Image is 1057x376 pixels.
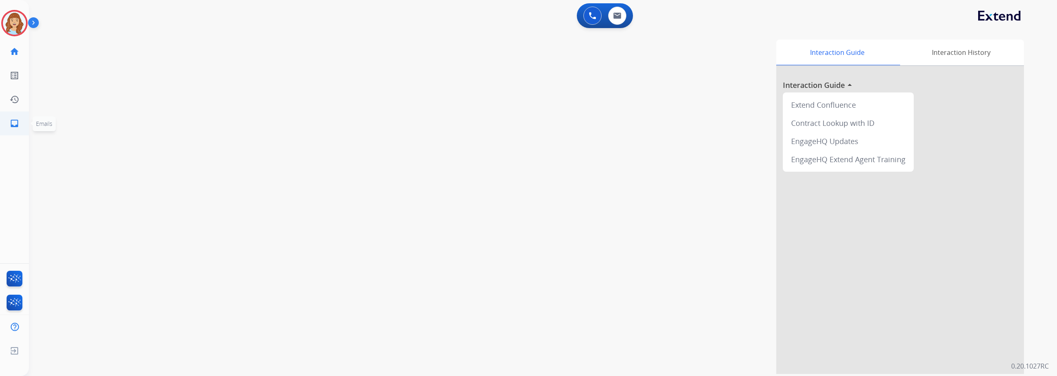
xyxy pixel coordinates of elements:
mat-icon: home [9,47,19,57]
span: Emails [36,120,52,128]
div: EngageHQ Updates [786,132,910,150]
mat-icon: inbox [9,118,19,128]
div: Interaction Guide [776,40,898,65]
mat-icon: history [9,95,19,104]
div: Extend Confluence [786,96,910,114]
mat-icon: list_alt [9,71,19,80]
div: Contract Lookup with ID [786,114,910,132]
div: EngageHQ Extend Agent Training [786,150,910,168]
div: Interaction History [898,40,1024,65]
p: 0.20.1027RC [1011,361,1049,371]
img: avatar [3,12,26,35]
